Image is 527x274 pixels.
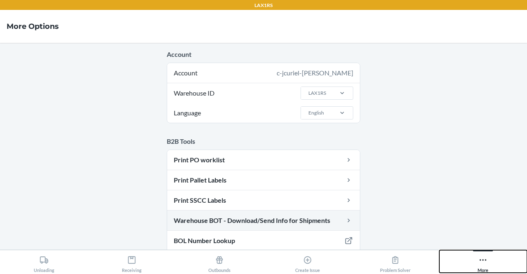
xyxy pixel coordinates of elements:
h4: More Options [7,21,59,32]
a: Print SSCC Labels [167,190,360,210]
button: Problem Solver [351,250,439,273]
input: LanguageEnglish [308,109,308,117]
span: Warehouse ID [173,83,216,103]
button: Outbounds [176,250,263,273]
a: Print Pallet Labels [167,170,360,190]
div: c-jcuriel-[PERSON_NAME] [277,68,353,78]
div: Outbounds [208,252,231,273]
button: Create Issue [263,250,351,273]
div: English [308,109,324,117]
a: Warehouse BOT - Download/Send Info for Shipments [167,211,360,230]
p: B2B Tools [167,136,360,146]
p: Account [167,49,360,59]
div: Account [167,63,360,83]
a: BOL Number Lookup [167,231,360,251]
button: More [439,250,527,273]
div: Problem Solver [380,252,410,273]
a: Print PO worklist [167,150,360,170]
div: LAX1RS [308,89,326,97]
div: More [478,252,488,273]
div: Create Issue [295,252,320,273]
div: Receiving [122,252,142,273]
div: Unloading [34,252,54,273]
p: LAX1RS [254,2,273,9]
button: Receiving [88,250,175,273]
input: Warehouse IDLAX1RS [308,89,308,97]
span: Language [173,103,202,123]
